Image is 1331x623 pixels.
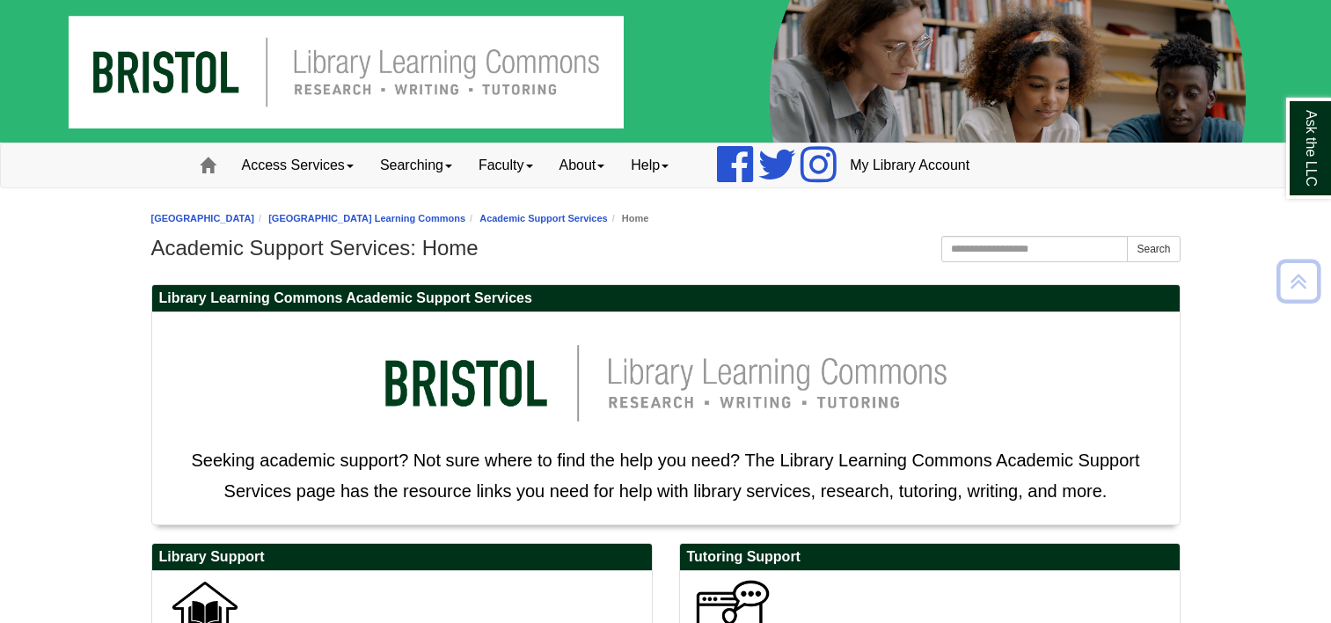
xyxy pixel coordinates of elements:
[837,143,983,187] a: My Library Account
[151,236,1181,260] h1: Academic Support Services: Home
[1127,236,1180,262] button: Search
[191,451,1139,501] span: Seeking academic support? Not sure where to find the help you need? The Library Learning Commons ...
[152,285,1180,312] h2: Library Learning Commons Academic Support Services
[465,143,546,187] a: Faculty
[268,213,465,224] a: [GEOGRAPHIC_DATA] Learning Commons
[618,143,682,187] a: Help
[367,143,465,187] a: Searching
[546,143,618,187] a: About
[229,143,367,187] a: Access Services
[680,544,1180,571] h2: Tutoring Support
[152,544,652,571] h2: Library Support
[151,213,255,224] a: [GEOGRAPHIC_DATA]
[358,321,974,445] img: llc logo
[479,213,608,224] a: Academic Support Services
[608,210,649,227] li: Home
[1270,269,1327,293] a: Back to Top
[151,210,1181,227] nav: breadcrumb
